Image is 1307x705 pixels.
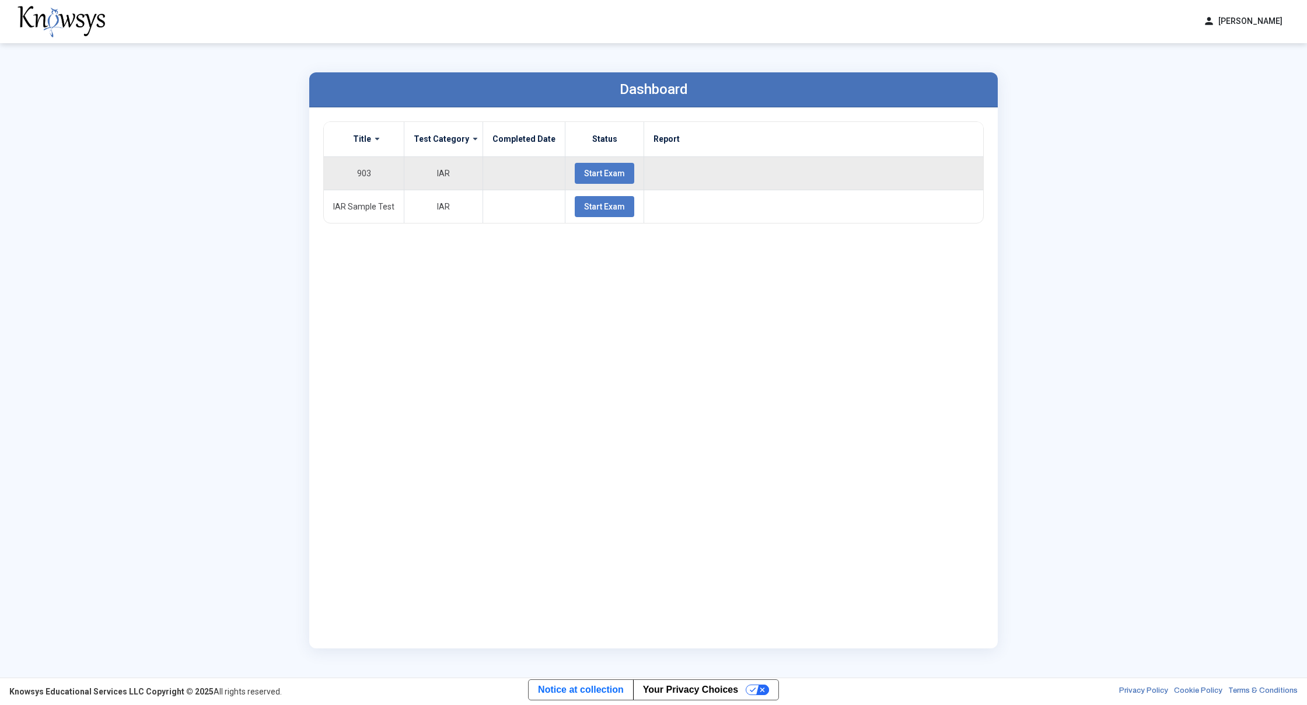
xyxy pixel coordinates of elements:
[1174,686,1222,697] a: Cookie Policy
[414,134,469,144] label: Test Category
[584,202,625,211] span: Start Exam
[1119,686,1168,697] a: Privacy Policy
[529,680,633,700] a: Notice at collection
[575,163,634,184] button: Start Exam
[404,156,483,190] td: IAR
[565,122,644,157] th: Status
[584,169,625,178] span: Start Exam
[620,81,688,97] label: Dashboard
[9,686,282,697] div: All rights reserved.
[1196,12,1289,31] button: person[PERSON_NAME]
[644,122,984,157] th: Report
[324,190,404,223] td: IAR Sample Test
[324,156,404,190] td: 903
[1228,686,1298,697] a: Terms & Conditions
[575,196,634,217] button: Start Exam
[492,134,555,144] label: Completed Date
[404,190,483,223] td: IAR
[18,6,105,37] img: knowsys-logo.png
[1203,15,1215,27] span: person
[633,680,778,700] button: Your Privacy Choices
[353,134,371,144] label: Title
[9,687,214,696] strong: Knowsys Educational Services LLC Copyright © 2025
